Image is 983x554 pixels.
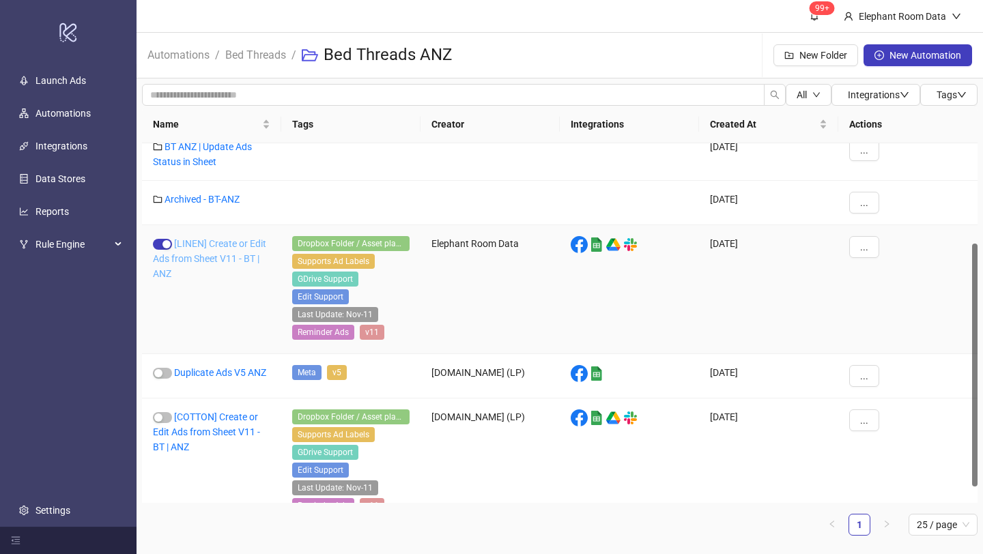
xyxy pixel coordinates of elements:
a: Archived - BT-ANZ [165,194,240,205]
th: Integrations [560,106,699,143]
button: Integrationsdown [831,84,920,106]
span: Supports Ad Labels [292,427,375,442]
a: Automations [145,46,212,61]
div: [DATE] [699,354,838,398]
div: Elephant Room Data [421,225,560,354]
span: v11 [360,498,384,513]
span: New Automation [889,50,961,61]
button: right [876,514,898,536]
span: folder [153,142,162,151]
th: Created At [699,106,838,143]
h3: Bed Threads ANZ [324,44,452,66]
button: left [821,514,843,536]
span: Supports Ad Labels [292,254,375,269]
a: 1 [849,514,870,535]
li: 1 [849,514,870,536]
a: Settings [35,505,70,516]
span: Last Update: Nov-11 [292,480,378,495]
span: ... [860,197,868,208]
button: ... [849,139,879,161]
div: Page Size [909,514,978,536]
th: Creator [421,106,560,143]
span: Edit Support [292,289,349,304]
span: Last Update: Nov-11 [292,307,378,322]
span: Name [153,117,259,132]
div: [DATE] [699,398,838,527]
span: Edit Support [292,463,349,478]
span: plus-circle [874,50,884,60]
span: v11 [360,325,384,340]
div: Elephant Room Data [853,9,952,24]
a: Integrations [35,141,87,151]
span: down [952,12,961,21]
span: GDrive Support [292,272,358,287]
span: right [883,520,891,528]
button: Alldown [786,84,831,106]
span: bell [810,11,819,20]
div: [DATE] [699,225,838,354]
span: folder-add [784,50,794,60]
span: Dropbox Folder / Asset placement detection [292,409,410,424]
button: ... [849,365,879,387]
a: Duplicate Ads V5 ANZ [174,367,266,378]
a: Data Stores [35,173,85,184]
div: [DATE] [699,181,838,225]
span: Integrations [848,89,909,100]
li: Next Page [876,514,898,536]
span: down [812,91,821,99]
span: folder-open [302,47,318,63]
span: 25 / page [917,514,969,535]
span: Dropbox Folder / Asset placement detection [292,236,410,251]
span: GDrive Support [292,445,358,460]
span: down [957,90,967,100]
a: Launch Ads [35,75,86,86]
span: ... [860,145,868,156]
span: Rule Engine [35,231,111,258]
button: ... [849,192,879,214]
th: Tags [281,106,421,143]
div: [DOMAIN_NAME] (LP) [421,354,560,398]
span: ... [860,370,868,381]
button: Tagsdown [920,84,978,106]
span: ... [860,415,868,426]
div: [DOMAIN_NAME] (LP) [421,398,560,527]
button: New Folder [773,44,858,66]
span: ... [860,242,868,252]
span: folder [153,194,162,204]
sup: 1643 [810,1,835,15]
span: user [844,12,853,21]
button: ... [849,236,879,258]
span: down [900,90,909,100]
a: Reports [35,206,69,217]
span: Meta [292,365,322,380]
a: Bed Threads [223,46,289,61]
li: / [291,33,296,77]
a: [LINEN] Create or Edit Ads from Sheet V11 - BT | ANZ [153,238,266,279]
span: New Folder [799,50,847,61]
span: v5 [327,365,347,380]
div: [DATE] [699,128,838,181]
span: search [770,90,780,100]
span: left [828,520,836,528]
li: Previous Page [821,514,843,536]
span: All [797,89,807,100]
th: Name [142,106,281,143]
span: Reminder Ads [292,325,354,340]
a: Automations [35,108,91,119]
span: Reminder Ads [292,498,354,513]
span: menu-fold [11,536,20,545]
button: New Automation [864,44,972,66]
span: Tags [937,89,967,100]
a: [COTTON] Create or Edit Ads from Sheet V11 - BT | ANZ [153,411,260,452]
span: Created At [710,117,816,132]
span: fork [19,239,29,249]
th: Actions [838,106,978,143]
button: ... [849,409,879,431]
li: / [215,33,220,77]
